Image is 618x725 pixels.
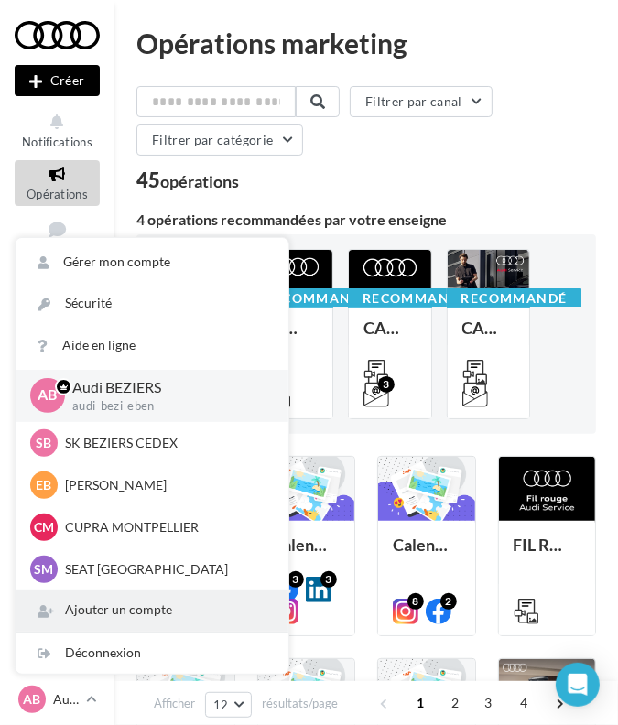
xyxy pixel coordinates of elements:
div: 3 [287,571,304,588]
span: Opérations [27,187,88,201]
div: FIL ROUGE OCTOBRE - AUDI SERVICE [514,536,581,572]
div: Opérations marketing [136,29,596,57]
div: B2B_CAMPAGNE E-HYBRID OCTOBRE [266,319,319,355]
div: Calendrier éditorial national : semaine du 29.09 au 05.10 [393,536,461,572]
button: Filtrer par canal [350,86,493,117]
div: Recommandé [447,288,582,308]
div: 4 opérations recommandées par votre enseigne [136,212,596,227]
button: Créer [15,65,100,96]
a: Gérer mon compte [16,242,288,283]
a: AB Audi BEZIERS [15,682,100,717]
p: SEAT [GEOGRAPHIC_DATA] [65,560,266,579]
span: 1 [406,688,435,718]
span: AB [24,690,41,709]
a: Aide en ligne [16,325,288,366]
div: Déconnexion [16,633,288,674]
span: CM [34,518,54,536]
a: Sécurité [16,283,288,324]
div: Nouvelle campagne [15,65,100,96]
span: résultats/page [262,695,338,712]
button: Filtrer par catégorie [136,124,303,156]
div: 3 [320,571,337,588]
div: 2 [440,593,457,610]
div: Open Intercom Messenger [556,663,600,707]
div: Ajouter un compte [16,590,288,631]
button: 12 [205,692,252,718]
button: Notifications [15,108,100,153]
span: Afficher [154,695,195,712]
p: CUPRA MONTPELLIER [65,518,266,536]
span: Notifications [22,135,92,149]
a: Opérations [15,160,100,205]
span: 3 [474,688,504,718]
span: 2 [441,688,471,718]
div: 45 [136,170,239,190]
p: [PERSON_NAME] [65,476,266,494]
div: 8 [407,593,424,610]
a: Boîte de réception [15,213,100,280]
p: SK BEZIERS CEDEX [65,434,266,452]
span: AB [38,385,58,406]
p: Audi BEZIERS [72,377,259,398]
div: Recommandé [250,288,385,308]
div: 3 [378,376,395,393]
span: SB [37,434,52,452]
span: EB [37,476,52,494]
div: Recommandé [348,288,483,308]
p: Audi BEZIERS [53,690,79,709]
p: audi-bezi-eben [72,398,259,415]
div: CAMPAGNE HYBRIDE RECHARGEABLE [363,319,417,355]
div: CAMPAGNE CONTROLE TECHNIQUE 25€ OCTOBRE [462,319,515,355]
div: Calendrier éditorial national : semaine du 06.10 au 12.10 [273,536,341,572]
span: SM [35,560,54,579]
span: 4 [510,688,539,718]
span: 12 [213,698,229,712]
div: opérations [160,173,239,189]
